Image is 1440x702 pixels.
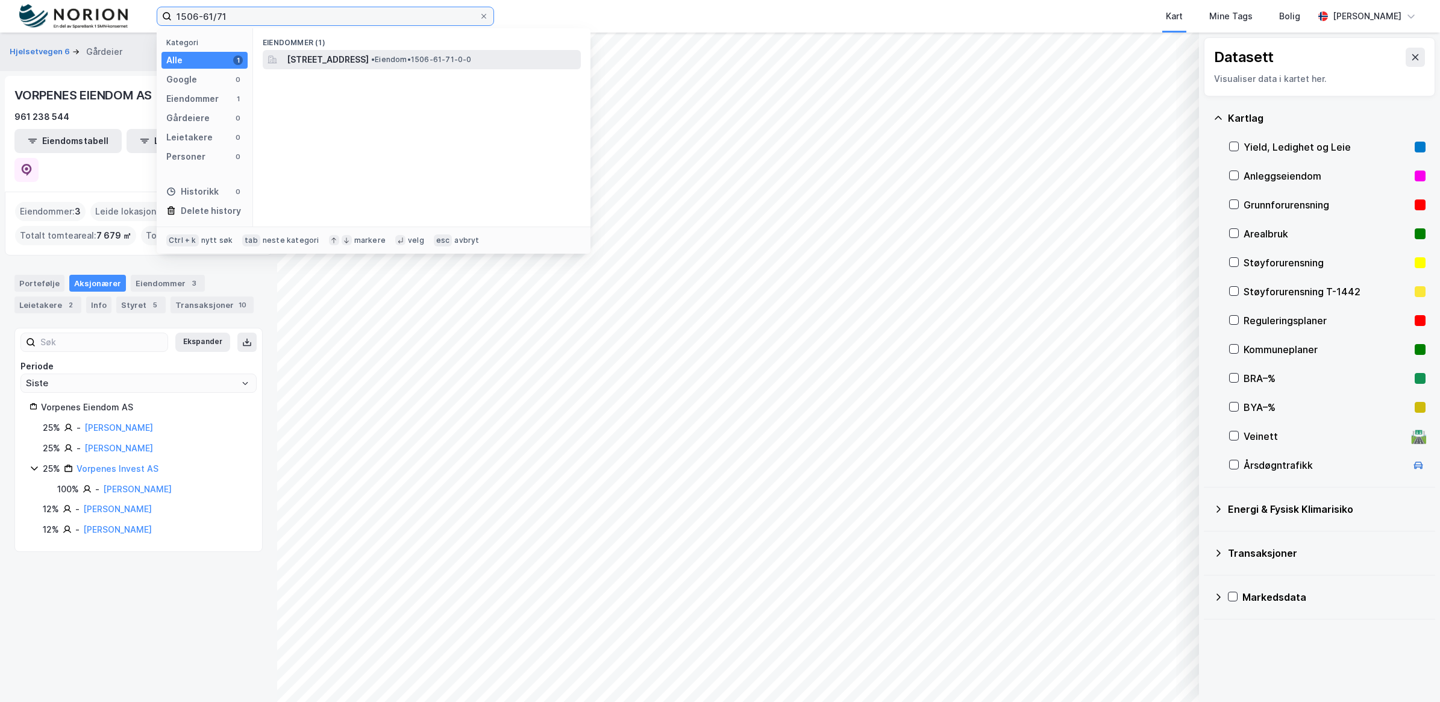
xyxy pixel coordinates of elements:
[287,52,369,67] span: [STREET_ADDRESS]
[233,133,243,142] div: 0
[172,7,479,25] input: Søk på adresse, matrikkel, gårdeiere, leietakere eller personer
[166,53,183,67] div: Alle
[43,421,60,435] div: 25%
[240,378,250,388] button: Open
[166,149,205,164] div: Personer
[1228,546,1426,560] div: Transaksjoner
[1380,644,1440,702] div: Kontrollprogram for chat
[354,236,386,245] div: markere
[434,234,452,246] div: esc
[64,299,77,311] div: 2
[166,92,219,106] div: Eiendommer
[19,4,128,29] img: norion-logo.80e7a08dc31c2e691866.png
[371,55,472,64] span: Eiendom • 1506-61-71-0-0
[127,129,234,153] button: Leietakertabell
[57,482,79,497] div: 100%
[36,333,167,351] input: Søk
[69,275,126,292] div: Aksjonærer
[1166,9,1183,24] div: Kart
[43,502,59,516] div: 12%
[1244,198,1410,212] div: Grunnforurensning
[75,502,80,516] div: -
[131,275,205,292] div: Eiendommer
[242,234,260,246] div: tab
[14,110,69,124] div: 961 238 544
[166,130,213,145] div: Leietakere
[14,275,64,292] div: Portefølje
[171,296,254,313] div: Transaksjoner
[253,28,590,50] div: Eiendommer (1)
[141,226,258,245] div: Totalt byggareal :
[77,441,81,456] div: -
[408,236,424,245] div: velg
[77,421,81,435] div: -
[1244,169,1410,183] div: Anleggseiendom
[201,236,233,245] div: nytt søk
[43,522,59,537] div: 12%
[1244,313,1410,328] div: Reguleringsplaner
[43,441,60,456] div: 25%
[233,152,243,161] div: 0
[95,482,99,497] div: -
[1244,227,1410,241] div: Arealbruk
[149,299,161,311] div: 5
[14,296,81,313] div: Leietakere
[1228,111,1426,125] div: Kartlag
[77,463,158,474] a: Vorpenes Invest AS
[1214,48,1274,67] div: Datasett
[96,228,131,243] span: 7 679 ㎡
[83,504,152,514] a: [PERSON_NAME]
[116,296,166,313] div: Styret
[454,236,479,245] div: avbryt
[41,400,248,415] div: Vorpenes Eiendom AS
[75,522,80,537] div: -
[1244,458,1406,472] div: Årsdøgntrafikk
[103,484,172,494] a: [PERSON_NAME]
[1410,428,1427,444] div: 🛣️
[43,462,60,476] div: 25%
[10,46,72,58] button: Hjelsetvegen 6
[14,86,154,105] div: VORPENES EIENDOM AS
[166,184,219,199] div: Historikk
[233,187,243,196] div: 0
[1209,9,1253,24] div: Mine Tags
[166,111,210,125] div: Gårdeiere
[1244,284,1410,299] div: Støyforurensning T-1442
[371,55,375,64] span: •
[15,226,136,245] div: Totalt tomteareal :
[83,524,152,534] a: [PERSON_NAME]
[233,75,243,84] div: 0
[166,234,199,246] div: Ctrl + k
[233,94,243,104] div: 1
[166,38,248,47] div: Kategori
[1244,400,1410,415] div: BYA–%
[1244,371,1410,386] div: BRA–%
[175,333,230,352] button: Ekspander
[84,422,153,433] a: [PERSON_NAME]
[263,236,319,245] div: neste kategori
[1228,502,1426,516] div: Energi & Fysisk Klimarisiko
[233,55,243,65] div: 1
[1279,9,1300,24] div: Bolig
[14,129,122,153] button: Eiendomstabell
[1242,590,1426,604] div: Markedsdata
[15,202,86,221] div: Eiendommer :
[188,277,200,289] div: 3
[1333,9,1401,24] div: [PERSON_NAME]
[181,204,241,218] div: Delete history
[20,359,257,374] div: Periode
[233,113,243,123] div: 0
[21,374,256,392] input: ClearOpen
[84,443,153,453] a: [PERSON_NAME]
[90,202,178,221] div: Leide lokasjoner :
[1244,140,1410,154] div: Yield, Ledighet og Leie
[166,72,197,87] div: Google
[1244,429,1406,443] div: Veinett
[1214,72,1425,86] div: Visualiser data i kartet her.
[86,296,111,313] div: Info
[1244,342,1410,357] div: Kommuneplaner
[1244,255,1410,270] div: Støyforurensning
[236,299,249,311] div: 10
[86,45,122,59] div: Gårdeier
[75,204,81,219] span: 3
